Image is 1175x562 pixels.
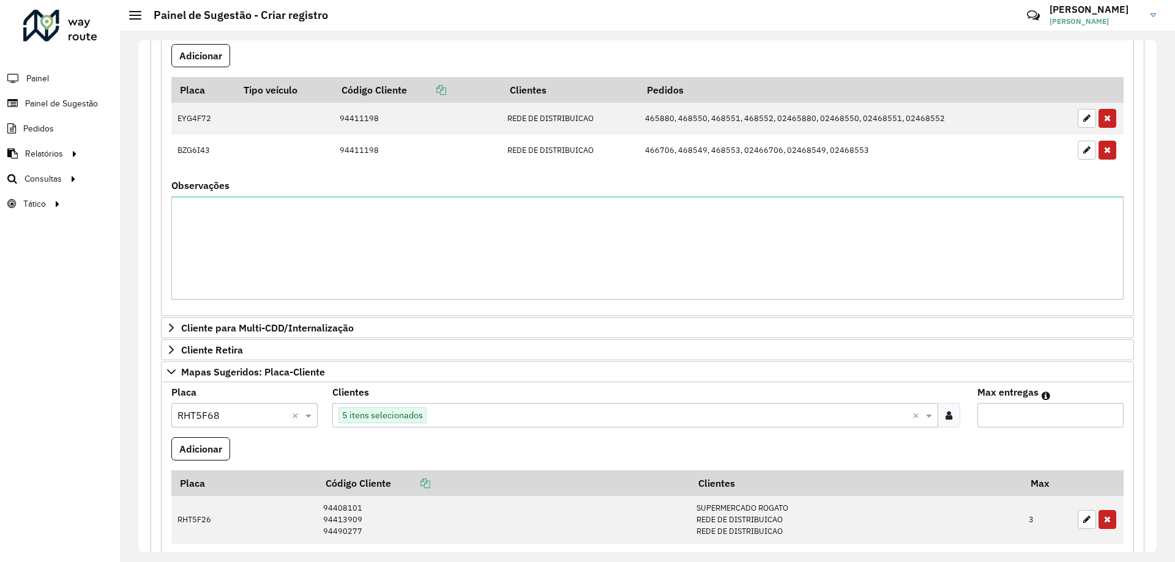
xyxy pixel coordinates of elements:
span: Clear all [912,408,923,423]
th: Tipo veículo [236,77,334,103]
th: Placa [171,470,317,496]
a: Mapas Sugeridos: Placa-Cliente [161,361,1134,382]
th: Placa [171,77,236,103]
td: REDE DE DISTRIBUICAO [501,103,638,135]
th: Max [1023,470,1072,496]
a: Copiar [407,84,446,96]
span: Cliente para Multi-CDD/Internalização [181,323,354,333]
td: REDE DE DISTRIBUICAO [501,135,638,166]
a: Cliente Retira [161,339,1134,360]
a: Contato Rápido [1020,2,1046,29]
span: Clear all [292,408,302,423]
h3: [PERSON_NAME] [1050,4,1141,15]
td: 94411198 [333,135,501,166]
span: Consultas [24,172,62,185]
span: Mapas Sugeridos: Placa-Cliente [181,367,325,377]
span: Painel de Sugestão [25,97,98,110]
th: Código Cliente [333,77,501,103]
em: Máximo de clientes que serão colocados na mesma rota com os clientes informados [1042,391,1050,401]
td: 94408101 94413909 94490277 [317,496,690,544]
td: 466706, 468549, 468553, 02466706, 02468549, 02468553 [638,135,1071,166]
button: Adicionar [171,44,230,67]
td: EYG4F72 [171,103,236,135]
a: Copiar [391,477,430,489]
span: Cliente Retira [181,345,243,355]
span: Tático [23,198,46,210]
td: SUPERMERCADO ROGATO REDE DE DISTRIBUICAO REDE DE DISTRIBUICAO [690,496,1022,544]
a: Cliente para Multi-CDD/Internalização [161,317,1134,338]
span: Relatórios [25,147,63,160]
td: 3 [1023,496,1072,544]
th: Código Cliente [317,470,690,496]
td: 465880, 468550, 468551, 468552, 02465880, 02468550, 02468551, 02468552 [638,103,1071,135]
h2: Painel de Sugestão - Criar registro [141,9,328,22]
td: RHT5F26 [171,496,317,544]
th: Clientes [690,470,1022,496]
label: Clientes [332,385,369,399]
label: Placa [171,385,196,399]
th: Pedidos [638,77,1071,103]
span: [PERSON_NAME] [1050,16,1141,27]
span: 5 itens selecionados [339,408,426,423]
span: Pedidos [23,122,54,135]
span: Painel [26,72,49,85]
th: Clientes [501,77,638,103]
td: BZG6I43 [171,135,236,166]
label: Max entregas [977,385,1039,399]
td: 94411198 [333,103,501,135]
label: Observações [171,178,229,193]
button: Adicionar [171,437,230,460]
